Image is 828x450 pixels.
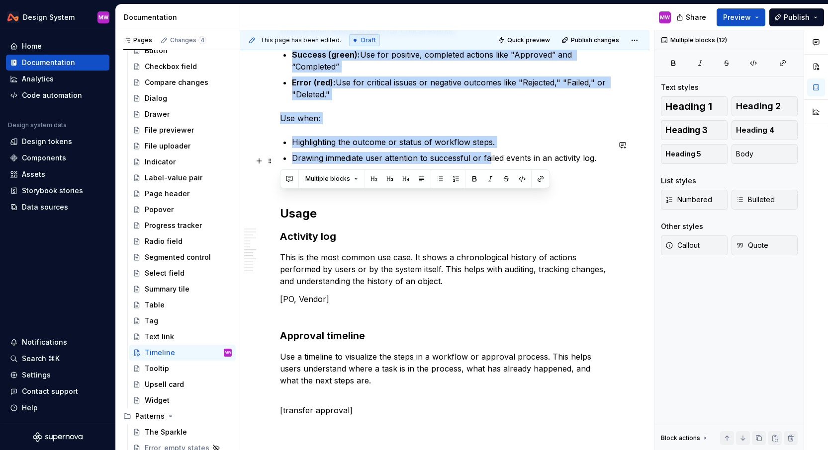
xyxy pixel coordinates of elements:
[129,313,236,329] a: Tag
[280,206,610,222] h2: Usage
[145,205,174,215] div: Popover
[732,235,798,255] button: Quote
[33,432,83,442] a: Supernova Logo
[145,300,165,310] div: Table
[665,240,700,250] span: Callout
[170,36,206,44] div: Changes
[660,13,670,21] div: MW
[661,235,728,255] button: Callout
[145,77,208,87] div: Compare changes
[736,149,753,159] span: Body
[280,251,610,287] p: This is the most common use case. It shows a chronological history of actions performed by users ...
[736,101,781,111] span: Heading 2
[6,150,109,166] a: Components
[732,190,798,210] button: Bulleted
[292,152,610,164] p: Drawing immediate user attention to successful or failed events in an activity log.
[732,120,798,140] button: Heading 4
[686,12,706,22] span: Share
[22,90,82,100] div: Code automation
[22,58,75,68] div: Documentation
[145,93,167,103] div: Dialog
[6,351,109,367] button: Search ⌘K
[129,297,236,313] a: Table
[661,431,709,445] div: Block actions
[145,284,189,294] div: Summary tile
[22,41,42,51] div: Home
[280,293,610,317] p: [PO, Vendor]
[292,50,360,60] strong: Success (green):
[6,38,109,54] a: Home
[661,120,728,140] button: Heading 3
[661,82,699,92] div: Text styles
[129,59,236,75] a: Checkbox field
[22,202,68,212] div: Data sources
[145,348,175,358] div: Timeline
[22,137,72,147] div: Design tokens
[661,144,728,164] button: Heading 5
[129,170,236,186] a: Label-value pair
[135,411,165,421] div: Patterns
[129,75,236,90] a: Compare changes
[145,252,211,262] div: Segmented control
[23,12,75,22] div: Design System
[129,265,236,281] a: Select field
[292,136,610,148] p: Highlighting the outcome or status of workflow steps.
[292,49,610,73] p: Use for positive, completed actions like "Approved” and “Completed”
[145,189,189,199] div: Page header
[665,125,708,135] span: Heading 3
[732,96,798,116] button: Heading 2
[7,11,19,23] img: 0733df7c-e17f-4421-95a9-ced236ef1ff0.png
[129,186,236,202] a: Page header
[665,101,712,111] span: Heading 1
[736,125,774,135] span: Heading 4
[129,249,236,265] a: Segmented control
[22,337,67,347] div: Notifications
[732,144,798,164] button: Body
[769,8,824,26] button: Publish
[145,173,202,183] div: Label-value pair
[280,404,610,416] p: [transfer approval]
[495,33,554,47] button: Quick preview
[507,36,550,44] span: Quick preview
[129,376,236,392] a: Upsell card
[22,386,78,396] div: Contact support
[665,149,701,159] span: Heading 5
[361,36,376,44] span: Draft
[6,383,109,399] button: Contact support
[124,12,236,22] div: Documentation
[129,233,236,249] a: Radio field
[129,154,236,170] a: Indicator
[661,96,728,116] button: Heading 1
[292,76,610,100] p: Use for critical issues or negative outcomes like "Rejected," "Failed," or "Deleted."
[145,125,194,135] div: File previewer
[736,195,775,205] span: Bulleted
[129,202,236,218] a: Popover
[6,334,109,350] button: Notifications
[6,134,109,150] a: Design tokens
[145,109,170,119] div: Drawer
[260,36,341,44] span: This page has been edited.
[145,141,190,151] div: File uploader
[129,90,236,106] a: Dialog
[6,55,109,71] a: Documentation
[129,43,236,59] a: Button
[22,153,66,163] div: Components
[145,157,176,167] div: Indicator
[661,222,703,231] div: Other styles
[145,236,183,246] div: Radio field
[6,71,109,87] a: Analytics
[22,186,83,196] div: Storybook stories
[22,169,45,179] div: Assets
[717,8,765,26] button: Preview
[22,354,60,364] div: Search ⌘K
[22,403,38,413] div: Help
[6,87,109,103] a: Code automation
[6,166,109,182] a: Assets
[129,329,236,345] a: Text link
[145,46,168,56] div: Button
[145,268,184,278] div: Select field
[661,190,728,210] button: Numbered
[98,13,108,21] div: MW
[145,62,197,72] div: Checkbox field
[8,121,67,129] div: Design system data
